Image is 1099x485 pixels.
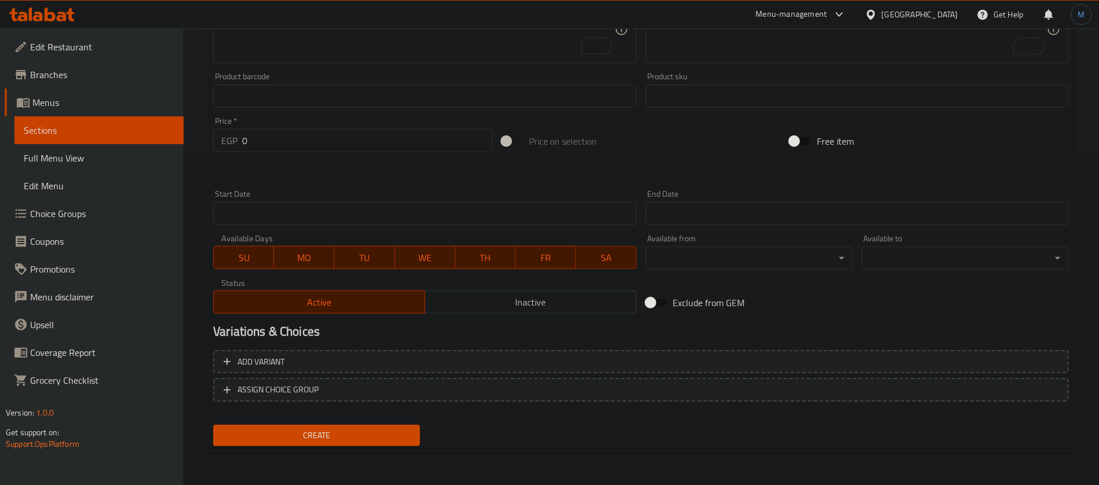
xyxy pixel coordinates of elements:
span: Edit Restaurant [30,40,174,54]
a: Branches [5,61,184,89]
span: TH [460,249,511,266]
button: TU [334,246,395,269]
a: Support.OpsPlatform [6,436,79,451]
div: [GEOGRAPHIC_DATA] [882,8,958,21]
a: Edit Menu [14,172,184,200]
span: Menu disclaimer [30,290,174,304]
button: Create [213,425,420,446]
span: Edit Menu [24,179,174,193]
button: Add variant [213,350,1069,374]
span: Coverage Report [30,346,174,359]
span: M [1078,8,1085,21]
textarea: To enrich screen reader interactions, please activate Accessibility in Grammarly extension settings [654,2,1047,57]
span: Grocery Checklist [30,373,174,387]
button: ASSIGN CHOICE GROUP [213,378,1069,402]
div: ​ [862,247,1069,270]
div: ​ [646,247,853,270]
span: Branches [30,68,174,82]
a: Grocery Checklist [5,366,184,394]
span: FR [520,249,571,266]
a: Full Menu View [14,144,184,172]
span: SA [580,249,631,266]
span: MO [279,249,330,266]
span: Full Menu View [24,151,174,165]
a: Coverage Report [5,339,184,366]
button: TH [455,246,516,269]
input: Please enter product sku [646,84,1069,108]
span: Get support on: [6,425,59,440]
span: Promotions [30,262,174,276]
span: ASSIGN CHOICE GROUP [238,383,319,397]
h2: Variations & Choices [213,323,1069,340]
span: Menus [32,95,174,109]
button: SA [576,246,636,269]
a: Upsell [5,311,184,339]
input: Please enter price [242,129,492,152]
button: FR [516,246,576,269]
a: Menus [5,89,184,116]
span: Create [222,428,411,443]
span: Add variant [238,355,284,369]
span: Sections [24,123,174,137]
div: Menu-management [756,8,827,21]
span: Inactive [430,294,632,311]
span: Upsell [30,318,174,332]
span: WE [400,249,451,266]
span: Active [218,294,421,311]
button: MO [274,246,334,269]
a: Edit Restaurant [5,33,184,61]
span: Choice Groups [30,207,174,221]
button: Active [213,291,425,314]
span: TU [339,249,390,266]
span: Coupons [30,234,174,248]
span: Free item [817,134,854,148]
p: EGP [221,134,238,148]
a: Coupons [5,227,184,255]
span: 1.0.0 [36,405,54,420]
span: Version: [6,405,34,420]
input: Please enter product barcode [213,84,636,108]
textarea: To enrich screen reader interactions, please activate Accessibility in Grammarly extension settings [221,2,614,57]
a: Menu disclaimer [5,283,184,311]
span: SU [218,249,269,266]
span: Price on selection [529,134,597,148]
a: Choice Groups [5,200,184,227]
span: Exclude from GEM [673,296,745,310]
button: Inactive [425,291,637,314]
a: Sections [14,116,184,144]
button: SU [213,246,274,269]
a: Promotions [5,255,184,283]
button: WE [395,246,455,269]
